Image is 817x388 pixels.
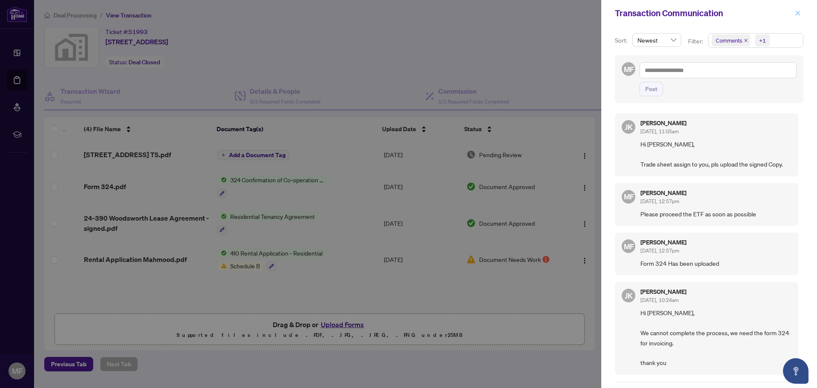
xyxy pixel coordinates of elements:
[795,10,801,16] span: close
[623,63,634,75] span: MF
[615,7,792,20] div: Transaction Communication
[640,198,679,204] span: [DATE], 12:57pm
[688,37,704,46] p: Filter:
[783,358,808,384] button: Open asap
[640,289,686,295] h5: [PERSON_NAME]
[640,259,791,268] span: Form 324 Has been uploaded
[625,290,633,302] span: JK
[759,36,766,45] div: +1
[640,297,679,303] span: [DATE], 10:24am
[615,36,629,45] p: Sort:
[640,209,791,219] span: Please proceed the ETF as soon as possible
[625,121,633,133] span: JK
[623,191,634,202] span: MF
[637,34,676,46] span: Newest
[640,82,663,96] button: Post
[623,240,634,252] span: MF
[640,239,686,245] h5: [PERSON_NAME]
[640,120,686,126] h5: [PERSON_NAME]
[716,36,742,45] span: Comments
[640,308,791,368] span: Hi [PERSON_NAME], We cannot complete the process, we need the form 324 for invoicing. thank you
[640,128,679,135] span: [DATE], 11:05am
[640,190,686,196] h5: [PERSON_NAME]
[640,247,679,254] span: [DATE], 12:57pm
[712,34,750,46] span: Comments
[744,38,748,43] span: close
[640,139,791,169] span: Hi [PERSON_NAME], Trade sheet assign to you, pls upload the signed Copy.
